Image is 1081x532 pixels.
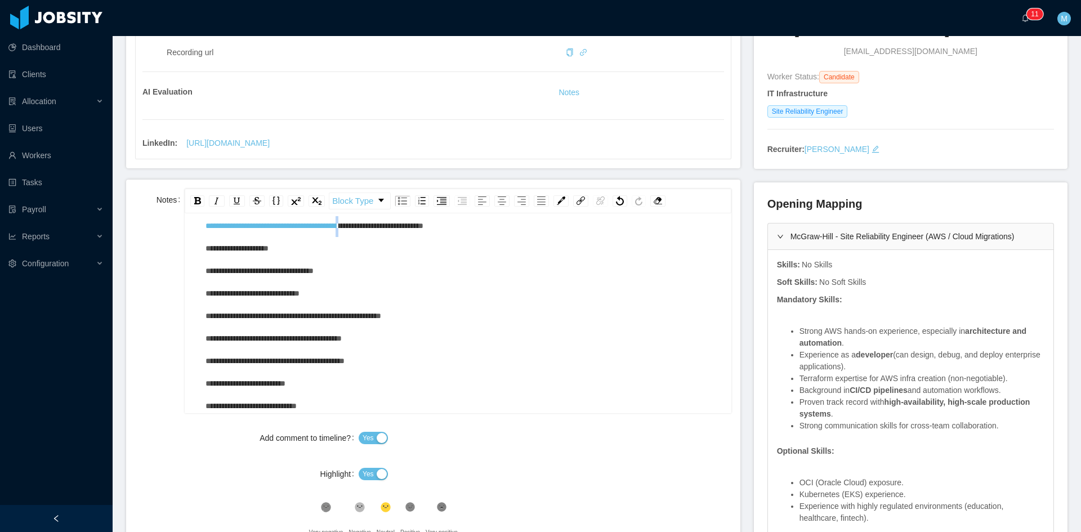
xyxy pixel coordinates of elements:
[632,195,646,207] div: Redo
[185,189,731,413] div: rdw-wrapper
[22,97,56,106] span: Allocation
[22,205,46,214] span: Payroll
[249,195,265,207] div: Strikethrough
[327,193,392,209] div: rdw-block-control
[209,195,225,207] div: Italic
[767,72,819,81] span: Worker Status:
[768,223,1053,249] div: icon: rightMcGraw-Hill - Site Reliability Engineer (AWS / Cloud Migrations)
[167,47,561,59] div: Recording url
[610,193,648,209] div: rdw-history-control
[799,349,1044,373] li: Experience as a (can design, debug, and deploy enterprise applications).
[650,195,665,207] div: Remove
[363,468,374,480] span: Yes
[1061,12,1067,25] span: M
[799,385,1044,396] li: Background in and automation workflows.
[799,420,1044,432] li: Strong communication skills for cross-team collaboration.
[777,278,818,287] strong: Soft Skills:
[799,489,1044,500] li: Kubernetes (EKS) experience.
[188,193,327,209] div: rdw-inline-control
[157,195,185,204] label: Notes
[8,233,16,240] i: icon: line-chart
[1026,8,1043,20] sup: 11
[777,295,842,304] strong: Mandatory Skills:
[332,190,373,212] span: Block Type
[363,432,374,444] span: Yes
[799,373,1044,385] li: Terraform expertise for AWS infra creation (non-negotiable).
[551,193,571,209] div: rdw-color-picker
[767,89,828,98] strong: IT Infrastructure
[777,233,784,240] i: icon: right
[799,327,1026,347] strong: architecture and automation
[395,195,410,207] div: Unordered
[856,350,893,359] strong: developer
[392,193,472,209] div: rdw-list-control
[648,193,668,209] div: rdw-remove-control
[8,171,104,194] a: icon: profileTasks
[805,145,869,154] a: [PERSON_NAME]
[1035,8,1039,20] p: 1
[475,195,490,207] div: Left
[8,144,104,167] a: icon: userWorkers
[22,259,69,268] span: Configuration
[1021,14,1029,22] i: icon: bell
[288,195,304,207] div: Superscript
[229,195,245,207] div: Underline
[566,47,574,59] div: Copy
[872,145,879,153] i: icon: edit
[434,195,450,207] div: Indent
[260,433,359,442] label: Add comment to timeline?
[579,48,587,57] a: icon: link
[799,396,1044,420] li: Proven track record with .
[801,259,833,271] div: No Skills
[534,195,549,207] div: Justify
[8,36,104,59] a: icon: pie-chartDashboard
[777,260,800,269] strong: Skills:
[8,97,16,105] i: icon: solution
[613,195,627,207] div: Undo
[799,500,1044,524] li: Experience with highly regulated environments (education, healthcare, fintech).
[573,195,588,207] div: Link
[22,232,50,241] span: Reports
[142,87,193,96] strong: AI Evaluation
[777,446,834,455] strong: Optional Skills:
[494,195,510,207] div: Center
[8,205,16,213] i: icon: file-protect
[819,71,859,83] span: Candidate
[579,48,587,56] i: icon: link
[194,32,722,229] div: rdw-editor
[514,195,529,207] div: Right
[844,46,977,57] span: [EMAIL_ADDRESS][DOMAIN_NAME]
[185,189,731,213] div: rdw-toolbar
[8,260,16,267] i: icon: setting
[269,195,283,207] div: Monospace
[593,195,608,207] div: Unlink
[571,193,610,209] div: rdw-link-control
[309,195,325,207] div: Subscript
[329,193,390,209] a: Block Type
[554,86,584,100] button: Notes
[850,386,908,395] strong: CI/CD pipelines
[819,276,867,288] div: No Soft Skills
[415,195,429,207] div: Ordered
[767,145,805,154] strong: Recruiter:
[1031,8,1035,20] p: 1
[767,105,848,118] span: Site Reliability Engineer
[472,193,551,209] div: rdw-textalign-control
[190,195,204,207] div: Bold
[8,63,104,86] a: icon: auditClients
[142,138,177,147] strong: LinkedIn :
[566,48,574,56] i: icon: copy
[454,195,470,207] div: Outdent
[177,134,279,152] a: [URL][DOMAIN_NAME]
[8,117,104,140] a: icon: robotUsers
[767,196,863,212] h4: Opening Mapping
[799,477,1044,489] li: OCI (Oracle Cloud) exposure.
[320,470,359,479] label: Highlight
[799,325,1044,349] li: Strong AWS hands-on experience, especially in .
[799,397,1030,418] strong: high-availability, high-scale production systems
[329,193,391,209] div: rdw-dropdown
